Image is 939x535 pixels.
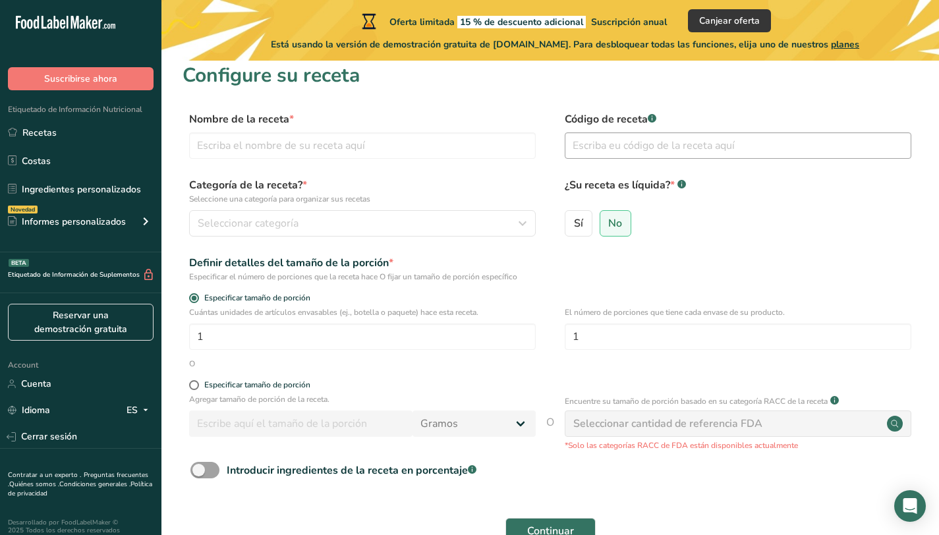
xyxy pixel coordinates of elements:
input: Escribe aquí el tamaño de la porción [189,410,413,437]
label: Código de receta [565,111,911,127]
span: Suscripción anual [591,16,667,28]
div: Informes personalizados [8,215,126,229]
a: Condiciones generales . [59,480,130,489]
p: Cuántas unidades de artículos envasables (ej., botella o paquete) hace esta receta. [189,306,536,318]
span: Canjear oferta [699,14,760,28]
div: Novedad [8,206,38,213]
a: Reservar una demostración gratuita [8,304,154,341]
p: Agregar tamaño de porción de la receta. [189,393,536,405]
p: Encuentre su tamaño de porción basado en su categoría RACC de la receta [565,395,828,407]
span: Está usando la versión de demostración gratuita de [DOMAIN_NAME]. Para desbloquear todas las func... [271,38,859,51]
span: Especificar tamaño de porción [199,293,310,303]
label: ¿Su receta es líquida? [565,177,911,205]
div: Oferta limitada [359,13,667,29]
button: Seleccionar categoría [189,210,536,237]
span: 15 % de descuento adicional [457,16,586,28]
div: BETA [9,259,29,267]
p: Seleccione una categoría para organizar sus recetas [189,193,536,205]
label: Categoría de la receta? [189,177,536,205]
a: Política de privacidad [8,480,152,498]
p: *Solo las categorías RACC de FDA están disponibles actualmente [565,439,911,451]
a: Quiénes somos . [9,480,59,489]
a: Idioma [8,399,50,422]
span: Suscribirse ahora [44,72,117,86]
div: Seleccionar cantidad de referencia FDA [573,416,762,432]
span: No [608,217,622,230]
input: Escriba eu código de la receta aquí [565,132,911,159]
input: Escriba el nombre de su receta aquí [189,132,536,159]
button: Canjear oferta [688,9,771,32]
span: planes [831,38,859,51]
div: Introducir ingredientes de la receta en porcentaje [227,463,476,478]
button: Suscribirse ahora [8,67,154,90]
div: Especificar tamaño de porción [204,380,310,390]
h1: Configure su receta [183,61,918,90]
span: Seleccionar categoría [198,215,299,231]
label: Nombre de la receta [189,111,536,127]
span: Sí [574,217,583,230]
div: Desarrollado por FoodLabelMaker © 2025 Todos los derechos reservados [8,519,154,534]
div: Especificar el número de porciones que la receta hace O fijar un tamaño de porción específico [189,271,536,283]
div: ES [127,403,154,418]
div: O [189,358,195,370]
div: Definir detalles del tamaño de la porción [189,255,536,271]
a: Preguntas frecuentes . [8,470,148,489]
span: O [546,414,554,451]
div: Open Intercom Messenger [894,490,926,522]
a: Contratar a un experto . [8,470,81,480]
p: El número de porciones que tiene cada envase de su producto. [565,306,911,318]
